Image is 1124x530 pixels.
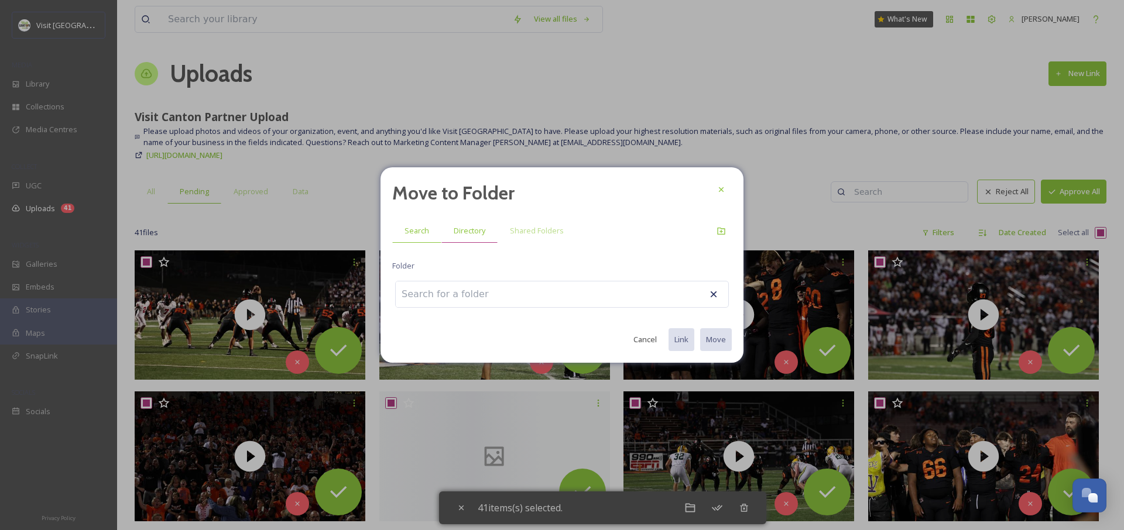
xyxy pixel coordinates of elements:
[454,225,485,236] span: Directory
[405,225,429,236] span: Search
[392,179,515,207] h2: Move to Folder
[396,281,525,307] input: Search for a folder
[510,225,564,236] span: Shared Folders
[1072,479,1106,512] button: Open Chat
[628,328,663,351] button: Cancel
[669,328,694,351] button: Link
[392,260,414,271] span: Folder
[700,328,732,351] button: Move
